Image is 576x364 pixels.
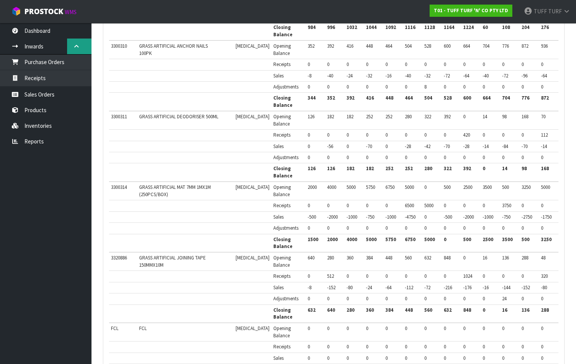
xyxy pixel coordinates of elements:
span: 528 [424,43,431,49]
span: 0 [541,84,543,90]
span: 0 [521,61,524,68]
span: 98 [502,113,507,120]
th: Closing Balance [271,234,306,252]
span: 0 [502,61,504,68]
span: 70 [541,113,546,120]
span: 2000 [327,236,338,243]
span: -64 [463,72,469,79]
span: 0 [463,61,465,68]
span: 0 [405,84,407,90]
span: 0 [444,61,446,68]
span: 664 [463,43,470,49]
span: -84 [502,143,508,150]
span: 182 [347,113,353,120]
span: 0 [366,295,368,302]
span: -500 [308,214,316,220]
span: 0 [385,132,388,138]
span: 420 [463,132,470,138]
span: -750 [502,214,510,220]
span: 0 [308,273,310,279]
span: 5000 [366,236,377,243]
span: 1164 [444,24,454,31]
span: 1092 [385,24,396,31]
span: 464 [385,43,392,49]
span: 182 [366,165,374,172]
span: 0 [347,273,349,279]
span: 0 [385,84,388,90]
span: 1032 [347,24,357,31]
span: 0 [521,132,524,138]
span: -72 [424,284,430,291]
td: Opening Balance [271,40,306,59]
td: [MEDICAL_DATA] [234,111,271,129]
span: 0 [521,154,524,161]
span: 252 [366,113,373,120]
td: Adjustments [271,152,306,163]
span: 528 [444,95,452,101]
img: cube-alt.png [11,6,21,16]
span: 136 [502,254,509,261]
span: -152 [327,284,335,291]
span: 0 [521,84,524,90]
span: 0 [405,132,407,138]
span: 448 [385,95,393,101]
span: 448 [385,254,392,261]
td: Sales [271,282,306,293]
span: -500 [444,214,452,220]
span: -40 [327,72,333,79]
span: 0 [483,61,485,68]
span: 48 [541,254,546,261]
span: 344 [308,95,316,101]
span: 776 [502,43,509,49]
span: 500 [463,236,471,243]
span: 182 [347,165,355,172]
span: 98 [521,165,527,172]
span: 3500 [483,184,492,190]
span: 0 [347,132,349,138]
span: 600 [444,43,451,49]
span: 0 [483,295,485,302]
span: 0 [541,225,543,231]
span: 3500 [502,236,513,243]
span: 0 [366,273,368,279]
span: -14 [483,143,489,150]
span: 108 [502,24,510,31]
span: 0 [347,202,349,209]
td: 3300311 [109,111,137,129]
span: 392 [327,43,334,49]
span: 0 [385,273,388,279]
span: -72 [444,72,450,79]
span: -24 [366,284,372,291]
span: 0 [308,154,310,161]
td: Opening Balance [271,182,306,200]
span: 0 [521,273,524,279]
span: 0 [463,254,465,261]
span: 0 [483,84,485,90]
span: 322 [444,165,452,172]
span: 704 [502,95,510,101]
span: 504 [405,43,412,49]
span: 0 [347,295,349,302]
span: 500 [444,184,451,190]
span: 872 [521,43,528,49]
span: -70 [521,143,528,150]
span: 0 [366,84,368,90]
td: Receipts [271,200,306,211]
span: 0 [483,165,485,172]
span: 8 [424,84,427,90]
span: -2750 [521,214,532,220]
span: 352 [327,95,335,101]
span: 0 [405,225,407,231]
span: -2000 [327,214,338,220]
span: -40 [483,72,489,79]
span: 0 [308,61,310,68]
span: 448 [366,43,373,49]
span: 1116 [405,24,416,31]
span: 0 [366,61,368,68]
span: -176 [463,284,472,291]
span: -64 [541,72,547,79]
span: -2000 [463,214,474,220]
span: -70 [366,143,372,150]
span: 0 [327,132,329,138]
span: 0 [502,84,504,90]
